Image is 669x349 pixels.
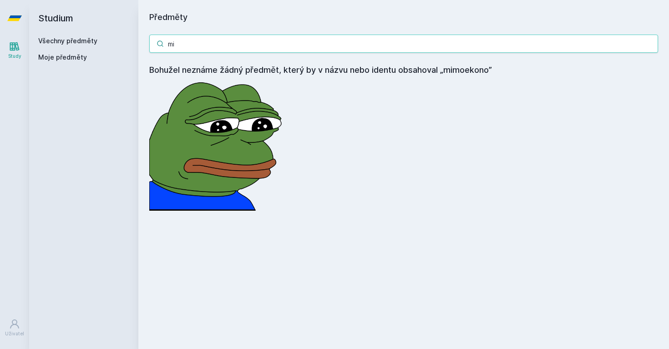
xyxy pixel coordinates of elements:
[38,53,87,62] span: Moje předměty
[2,36,27,64] a: Study
[149,64,658,76] h4: Bohužel neznáme žádný předmět, který by v názvu nebo identu obsahoval „mimoekono”
[5,330,24,337] div: Uživatel
[149,76,286,211] img: error_picture.png
[8,53,21,60] div: Study
[38,37,97,45] a: Všechny předměty
[149,11,658,24] h1: Předměty
[2,314,27,342] a: Uživatel
[149,35,658,53] input: Název nebo ident předmětu…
